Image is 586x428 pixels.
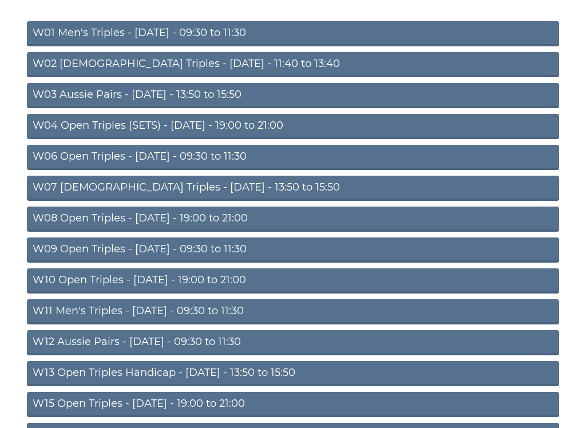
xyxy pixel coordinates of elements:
[27,21,559,46] a: W01 Men's Triples - [DATE] - 09:30 to 11:30
[27,330,559,355] a: W12 Aussie Pairs - [DATE] - 09:30 to 11:30
[27,299,559,324] a: W11 Men's Triples - [DATE] - 09:30 to 11:30
[27,176,559,201] a: W07 [DEMOGRAPHIC_DATA] Triples - [DATE] - 13:50 to 15:50
[27,237,559,263] a: W09 Open Triples - [DATE] - 09:30 to 11:30
[27,361,559,386] a: W13 Open Triples Handicap - [DATE] - 13:50 to 15:50
[27,207,559,232] a: W08 Open Triples - [DATE] - 19:00 to 21:00
[27,268,559,294] a: W10 Open Triples - [DATE] - 19:00 to 21:00
[27,145,559,170] a: W06 Open Triples - [DATE] - 09:30 to 11:30
[27,392,559,417] a: W15 Open Triples - [DATE] - 19:00 to 21:00
[27,83,559,108] a: W03 Aussie Pairs - [DATE] - 13:50 to 15:50
[27,52,559,77] a: W02 [DEMOGRAPHIC_DATA] Triples - [DATE] - 11:40 to 13:40
[27,114,559,139] a: W04 Open Triples (SETS) - [DATE] - 19:00 to 21:00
